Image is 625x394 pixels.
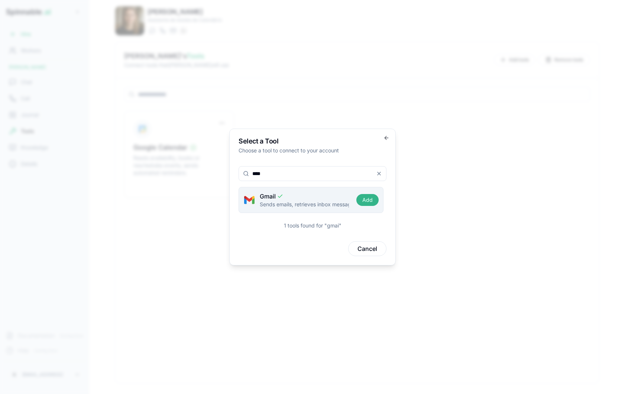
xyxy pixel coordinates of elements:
h2: Select a Tool [239,138,386,145]
div: 1 tools found for "gmai" [284,222,341,229]
button: Cancel [348,241,386,256]
button: Add [356,194,379,206]
svg: Connected at user level [277,193,283,199]
p: Choose a tool to connect to your account [239,147,386,154]
img: gmail icon [243,194,255,206]
span: Gmail [260,192,283,201]
p: Sends emails, retrieves inbox messages, manages drafts and contacts. [260,201,349,208]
